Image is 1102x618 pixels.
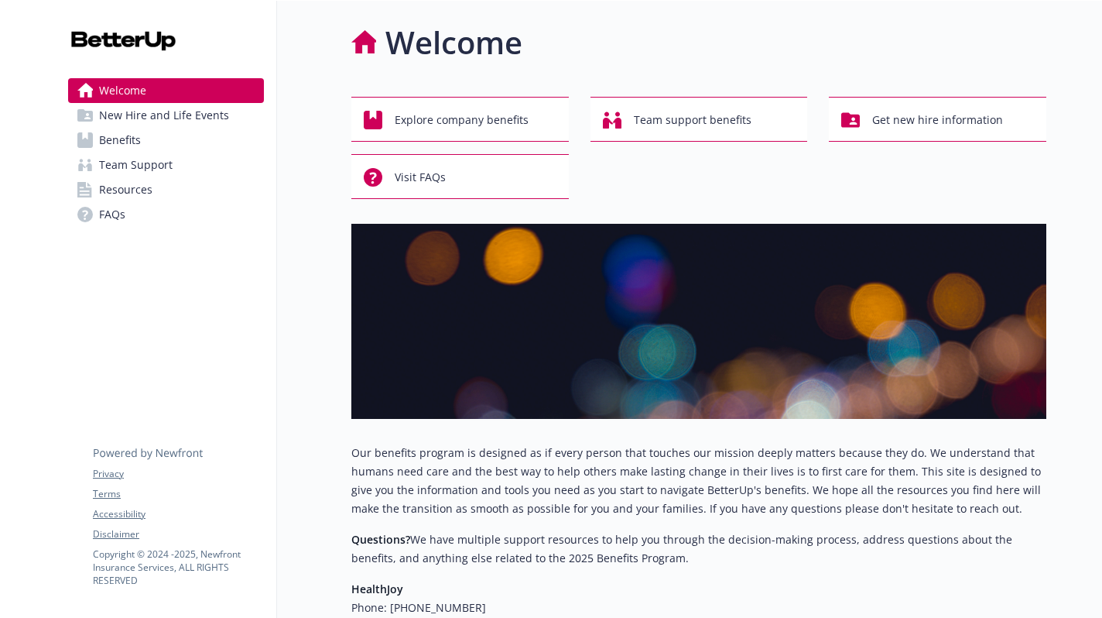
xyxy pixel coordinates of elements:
span: New Hire and Life Events [99,103,229,128]
span: Visit FAQs [395,163,446,192]
img: overview page banner [351,224,1046,419]
a: Welcome [68,78,264,103]
a: Benefits [68,128,264,153]
p: Copyright © 2024 - 2025 , Newfront Insurance Services, ALL RIGHTS RESERVED [93,548,263,587]
a: New Hire and Life Events [68,103,264,128]
span: Team Support [99,153,173,177]
a: Terms [93,487,263,501]
a: Resources [68,177,264,202]
span: Benefits [99,128,141,153]
h1: Welcome [385,19,522,66]
span: Get new hire information [872,105,1003,135]
button: Visit FAQs [351,154,569,199]
span: Team support benefits [634,105,751,135]
a: Accessibility [93,507,263,521]
p: Our benefits program is designed as if every person that touches our mission deeply matters becau... [351,444,1046,518]
h6: Phone: [PHONE_NUMBER] [351,599,1046,617]
p: We have multiple support resources to help you through the decision-making process, address quest... [351,530,1046,568]
span: Explore company benefits [395,105,529,135]
strong: HealthJoy [351,582,403,596]
a: Privacy [93,467,263,481]
strong: Questions? [351,532,410,547]
span: FAQs [99,202,125,227]
a: Disclaimer [93,527,263,541]
a: Team Support [68,153,264,177]
button: Get new hire information [829,97,1046,142]
span: Resources [99,177,152,202]
button: Explore company benefits [351,97,569,142]
a: FAQs [68,202,264,227]
span: Welcome [99,78,146,103]
button: Team support benefits [590,97,808,142]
